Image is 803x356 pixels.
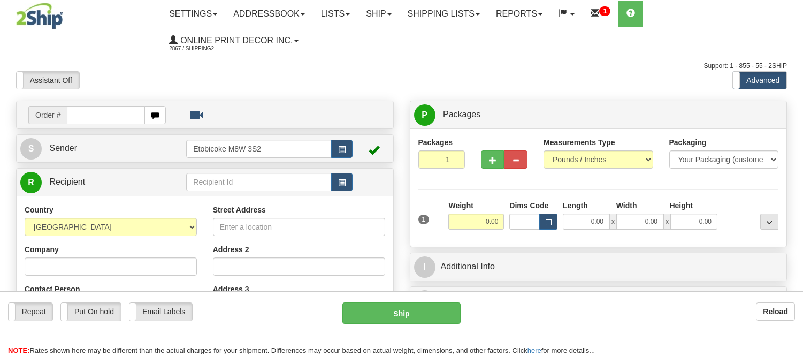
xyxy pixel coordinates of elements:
[225,1,313,27] a: Addressbook
[213,218,385,236] input: Enter a location
[17,72,79,89] label: Assistant Off
[49,177,85,186] span: Recipient
[213,284,249,294] label: Address 3
[669,200,693,211] label: Height
[16,3,63,29] img: logo2867.jpg
[313,1,358,27] a: Lists
[25,284,80,294] label: Contact Person
[400,1,488,27] a: Shipping lists
[756,302,795,321] button: Reload
[448,200,473,211] label: Weight
[616,200,637,211] label: Width
[20,171,168,193] a: R Recipient
[599,6,610,16] sup: 1
[563,200,588,211] label: Length
[763,307,788,316] b: Reload
[414,290,783,312] a: $Rates
[583,1,618,27] a: 1
[414,290,435,312] span: $
[16,62,787,71] div: Support: 1 - 855 - 55 - 2SHIP
[663,214,671,230] span: x
[544,137,615,148] label: Measurements Type
[213,204,266,215] label: Street Address
[186,140,331,158] input: Sender Id
[178,36,293,45] span: Online Print Decor Inc.
[169,43,249,54] span: 2867 / Shipping2
[8,346,29,354] span: NOTE:
[161,1,225,27] a: Settings
[9,303,52,320] label: Repeat
[49,143,77,153] span: Sender
[760,214,778,230] div: ...
[28,106,67,124] span: Order #
[733,72,786,89] label: Advanced
[418,137,453,148] label: Packages
[488,1,550,27] a: Reports
[509,200,548,211] label: Dims Code
[669,137,707,148] label: Packaging
[342,302,460,324] button: Ship
[129,303,192,320] label: Email Labels
[778,123,802,232] iframe: chat widget
[418,215,430,224] span: 1
[358,1,399,27] a: Ship
[20,172,42,193] span: R
[25,244,59,255] label: Company
[414,104,783,126] a: P Packages
[213,244,249,255] label: Address 2
[414,256,783,278] a: IAdditional Info
[443,110,480,119] span: Packages
[186,173,331,191] input: Recipient Id
[161,27,306,54] a: Online Print Decor Inc. 2867 / Shipping2
[20,138,186,160] a: S Sender
[527,346,541,354] a: here
[25,204,53,215] label: Country
[20,138,42,160] span: S
[61,303,120,320] label: Put On hold
[609,214,617,230] span: x
[414,104,435,126] span: P
[414,256,435,278] span: I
